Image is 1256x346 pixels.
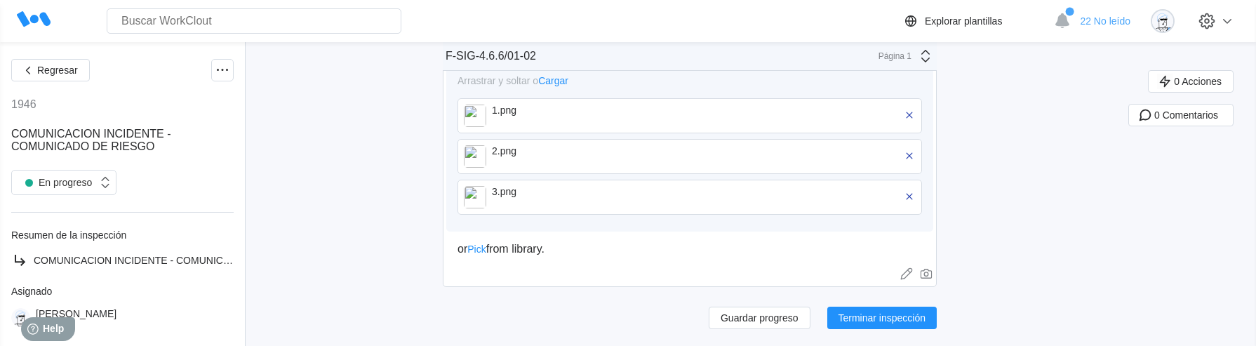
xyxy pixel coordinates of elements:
[464,145,486,168] img: 9373ea39-0e97-440c-b844-e0d799fa8da1
[11,59,90,81] button: Regresar
[457,243,922,255] div: or from library.
[1128,104,1234,126] button: 0 Comentarios
[457,75,568,86] span: Arrastrar y soltar o
[492,186,653,197] div: 3.png
[1154,110,1218,120] span: 0 Comentarios
[11,308,30,327] img: clout-01.png
[467,244,486,255] span: Pick
[538,75,568,86] span: Cargar
[827,307,937,329] button: Terminar inspección
[11,128,171,152] span: COMUNICACION INCIDENTE - COMUNICADO DE RIESGO
[1174,76,1222,86] span: 0 Acciones
[839,313,926,323] span: Terminar inspección
[492,145,653,157] div: 2.png
[11,252,234,269] a: COMUNICACION INCIDENTE - COMUNICADO DE RIESGO
[446,50,536,62] div: F-SIG-4.6.6/01-02
[11,229,234,241] div: Resumen de la inspección
[11,286,234,297] div: Asignado
[107,8,401,34] input: Buscar WorkClout
[492,105,653,116] div: 1.png
[876,51,911,61] div: Página 1
[464,105,486,127] img: c150025a-776a-4dff-ade4-698f668698b4
[36,308,116,327] div: [PERSON_NAME]
[34,255,302,266] span: COMUNICACION INCIDENTE - COMUNICADO DE RIESGO
[37,65,78,75] span: Regresar
[902,13,1048,29] a: Explorar plantillas
[464,186,486,208] img: bd1b927f-cae2-4648-bc18-12f445b3818e
[1151,9,1175,33] img: clout-01.png
[721,313,799,323] span: Guardar progreso
[1080,15,1130,27] span: 22 No leído
[709,307,810,329] button: Guardar progreso
[925,15,1003,27] div: Explorar plantillas
[19,173,92,192] div: En progreso
[11,98,36,111] div: 1946
[1148,70,1234,93] button: 0 Acciones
